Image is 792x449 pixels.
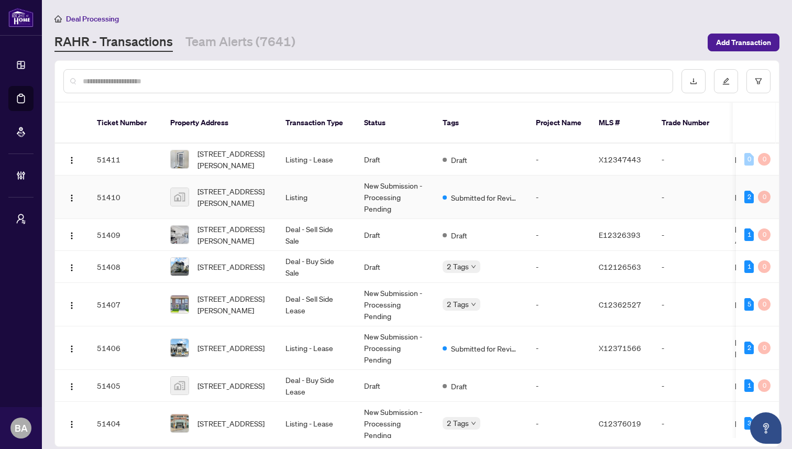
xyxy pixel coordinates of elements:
button: Logo [63,377,80,394]
td: Deal - Buy Side Sale [277,251,356,283]
td: - [653,326,727,370]
span: edit [722,78,730,85]
button: Logo [63,226,80,243]
span: home [54,15,62,23]
div: 0 [758,260,771,273]
img: Logo [68,156,76,165]
button: Logo [63,415,80,432]
td: - [653,370,727,402]
span: C12362527 [599,300,641,309]
button: filter [746,69,771,93]
a: Team Alerts (7641) [185,33,295,52]
span: Submitted for Review [451,192,519,203]
span: X12347443 [599,155,641,164]
span: C12376019 [599,419,641,428]
td: - [527,326,590,370]
img: Logo [68,264,76,272]
img: thumbnail-img [171,339,189,357]
td: Draft [356,219,434,251]
span: download [690,78,697,85]
img: thumbnail-img [171,377,189,395]
img: Logo [68,301,76,310]
img: thumbnail-img [171,295,189,313]
div: 5 [744,298,754,311]
td: - [527,144,590,176]
button: download [681,69,706,93]
div: 2 [744,342,754,354]
span: [STREET_ADDRESS][PERSON_NAME] [197,223,269,246]
td: 51408 [89,251,162,283]
div: 3 [744,417,754,430]
div: 1 [744,379,754,392]
img: Logo [68,232,76,240]
td: - [527,283,590,326]
span: filter [755,78,762,85]
td: - [653,402,727,445]
div: 0 [744,153,754,166]
td: - [653,144,727,176]
button: Logo [63,340,80,356]
button: Open asap [750,412,782,444]
td: 51405 [89,370,162,402]
div: 1 [744,260,754,273]
button: Logo [63,258,80,275]
td: New Submission - Processing Pending [356,326,434,370]
td: Deal - Sell Side Lease [277,283,356,326]
div: 1 [744,228,754,241]
td: - [653,176,727,219]
td: - [653,219,727,251]
th: Ticket Number [89,103,162,144]
th: Status [356,103,434,144]
span: [STREET_ADDRESS] [197,342,265,354]
span: X12371566 [599,343,641,353]
span: Deal Processing [66,14,119,24]
td: Listing - Lease [277,326,356,370]
th: Tags [434,103,527,144]
td: 51410 [89,176,162,219]
span: 2 Tags [447,417,469,429]
div: 0 [758,379,771,392]
div: 2 [744,191,754,203]
td: 51406 [89,326,162,370]
td: - [527,251,590,283]
td: 51407 [89,283,162,326]
div: 0 [758,342,771,354]
span: [STREET_ADDRESS][PERSON_NAME] [197,293,269,316]
a: RAHR - Transactions [54,33,173,52]
img: Logo [68,194,76,202]
span: Draft [451,380,467,392]
img: thumbnail-img [171,150,189,168]
td: Draft [356,251,434,283]
img: thumbnail-img [171,226,189,244]
td: - [527,219,590,251]
div: 0 [758,228,771,241]
th: Trade Number [653,103,727,144]
td: New Submission - Processing Pending [356,283,434,326]
th: Property Address [162,103,277,144]
td: 51409 [89,219,162,251]
img: Logo [68,420,76,429]
td: New Submission - Processing Pending [356,402,434,445]
span: [STREET_ADDRESS] [197,380,265,391]
span: C12126563 [599,262,641,271]
th: MLS # [590,103,653,144]
button: Logo [63,296,80,313]
img: Logo [68,382,76,391]
span: E12326393 [599,230,641,239]
img: logo [8,8,34,27]
td: New Submission - Processing Pending [356,176,434,219]
button: Logo [63,189,80,205]
span: 2 Tags [447,260,469,272]
span: down [471,264,476,269]
span: user-switch [16,214,26,224]
td: - [527,402,590,445]
div: 0 [758,191,771,203]
span: down [471,421,476,426]
td: Listing [277,176,356,219]
td: - [653,251,727,283]
img: thumbnail-img [171,258,189,276]
th: Transaction Type [277,103,356,144]
th: Project Name [527,103,590,144]
span: Add Transaction [716,34,771,51]
span: Draft [451,154,467,166]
